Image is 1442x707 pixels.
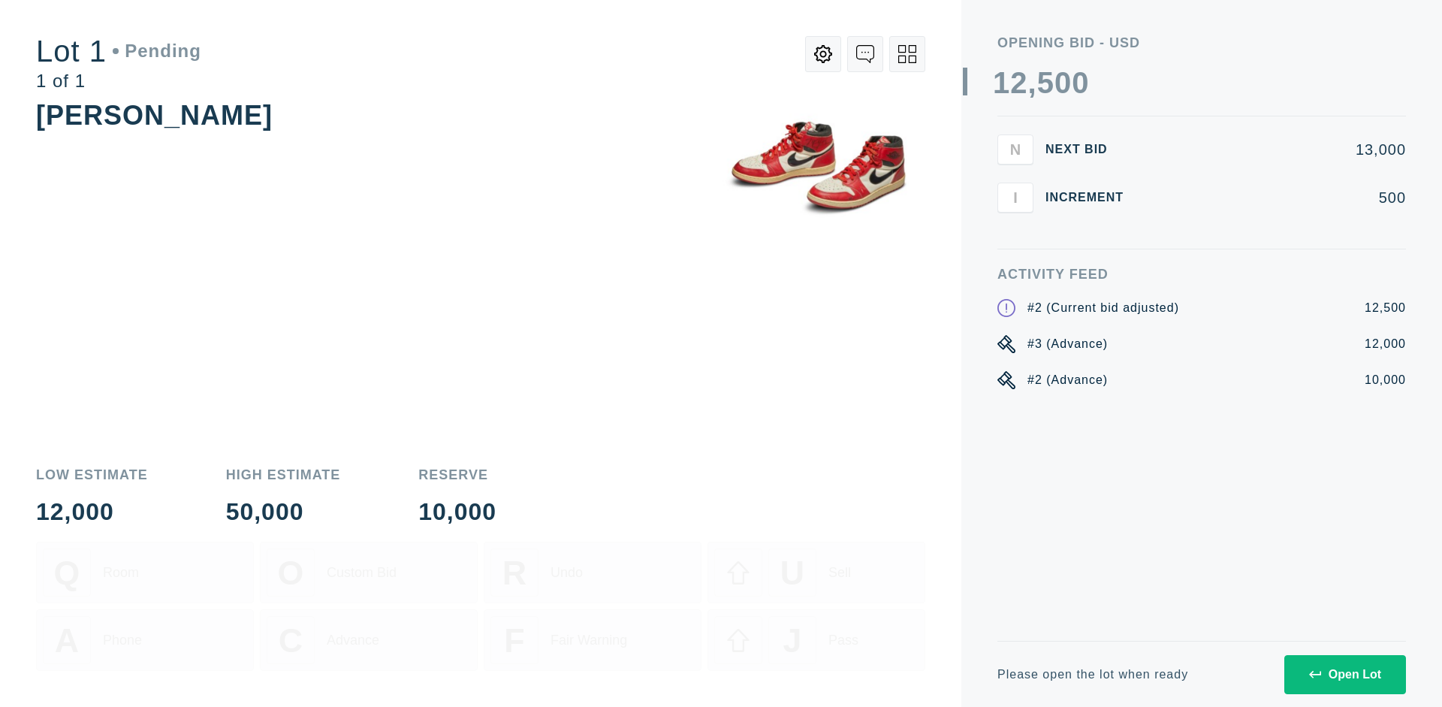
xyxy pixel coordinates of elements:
div: 12,000 [1365,335,1406,353]
div: Activity Feed [997,267,1406,281]
button: N [997,134,1033,165]
div: 500 [1148,190,1406,205]
div: #2 (Advance) [1027,371,1108,389]
div: Open Lot [1309,668,1381,681]
div: Increment [1045,192,1136,204]
div: 10,000 [418,500,496,524]
div: 10,000 [1365,371,1406,389]
div: High Estimate [226,468,341,482]
div: Please open the lot when ready [997,669,1188,681]
div: 5 [1037,68,1054,98]
div: 12,000 [36,500,148,524]
div: 1 [993,68,1010,98]
div: 50,000 [226,500,341,524]
div: , [1028,68,1037,368]
div: 13,000 [1148,142,1406,157]
div: [PERSON_NAME] [36,100,273,131]
span: I [1013,189,1018,206]
button: Open Lot [1284,655,1406,694]
div: 12,500 [1365,299,1406,317]
div: #2 (Current bid adjusted) [1027,299,1179,317]
div: 2 [1010,68,1027,98]
div: Reserve [418,468,496,482]
div: Lot 1 [36,36,201,66]
div: 0 [1054,68,1072,98]
div: 0 [1072,68,1089,98]
div: Pending [113,42,201,60]
span: N [1010,140,1021,158]
div: Low Estimate [36,468,148,482]
button: I [997,183,1033,213]
div: Next Bid [1045,144,1136,156]
div: Opening bid - USD [997,36,1406,50]
div: 1 of 1 [36,72,201,90]
div: #3 (Advance) [1027,335,1108,353]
